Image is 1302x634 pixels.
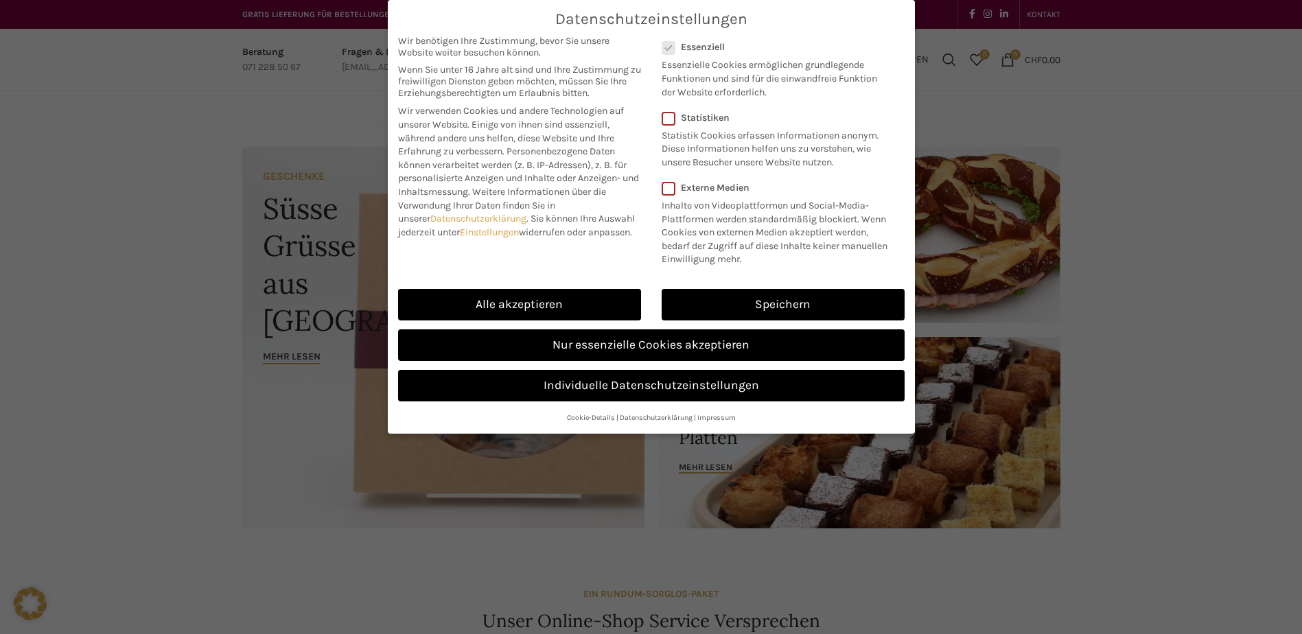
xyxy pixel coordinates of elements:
a: Einstellungen [460,226,519,238]
a: Alle akzeptieren [398,289,641,320]
label: Statistiken [662,112,887,124]
a: Datenschutzerklärung [620,413,693,422]
p: Statistik Cookies erfassen Informationen anonym. Diese Informationen helfen uns zu verstehen, wie... [662,124,887,169]
span: Wir benötigen Ihre Zustimmung, bevor Sie unsere Website weiter besuchen können. [398,35,641,58]
p: Essenzielle Cookies ermöglichen grundlegende Funktionen und sind für die einwandfreie Funktion de... [662,53,887,99]
label: Essenziell [662,41,887,53]
span: Wenn Sie unter 16 Jahre alt sind und Ihre Zustimmung zu freiwilligen Diensten geben möchten, müss... [398,64,641,99]
span: Personenbezogene Daten können verarbeitet werden (z. B. IP-Adressen), z. B. für personalisierte A... [398,145,639,198]
a: Nur essenzielle Cookies akzeptieren [398,329,905,361]
a: Cookie-Details [567,413,615,422]
a: Datenschutzerklärung [430,213,526,224]
span: Wir verwenden Cookies und andere Technologien auf unserer Website. Einige von ihnen sind essenzie... [398,105,624,157]
a: Impressum [697,413,736,422]
p: Inhalte von Videoplattformen und Social-Media-Plattformen werden standardmäßig blockiert. Wenn Co... [662,193,896,266]
span: Sie können Ihre Auswahl jederzeit unter widerrufen oder anpassen. [398,213,635,238]
label: Externe Medien [662,182,896,193]
span: Weitere Informationen über die Verwendung Ihrer Daten finden Sie in unserer . [398,186,606,224]
a: Individuelle Datenschutzeinstellungen [398,370,905,401]
a: Speichern [662,289,905,320]
span: Datenschutzeinstellungen [555,10,747,28]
